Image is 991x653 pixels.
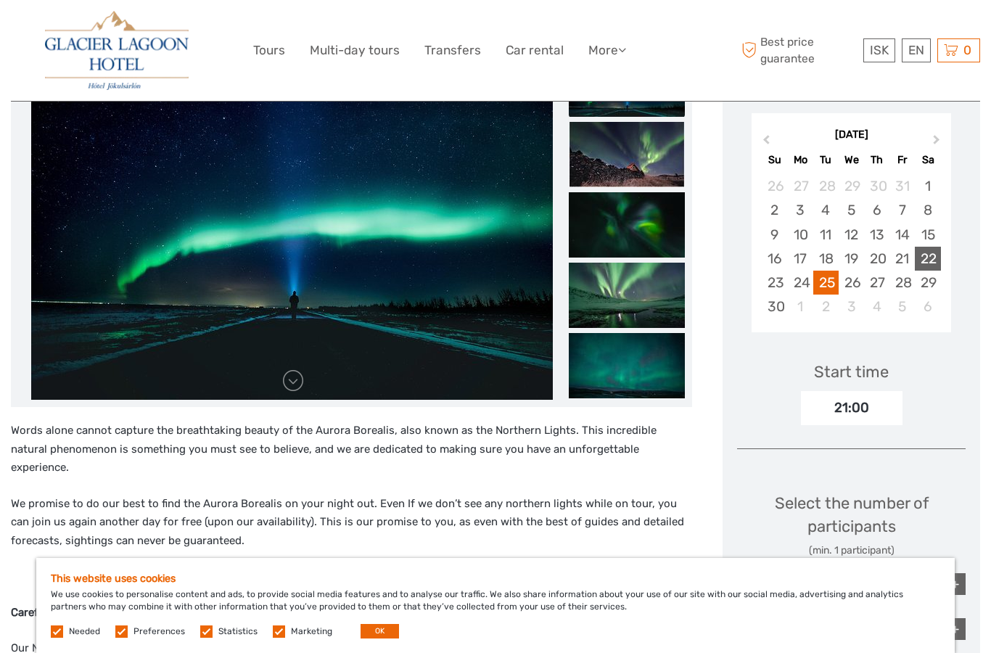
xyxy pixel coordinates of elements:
button: Next Month [926,131,950,155]
div: Choose Saturday, December 6th, 2025 [915,295,940,319]
div: month 2025-11 [756,174,946,319]
div: Th [864,150,889,170]
div: Choose Thursday, November 20th, 2025 [864,247,889,271]
p: Words alone cannot capture the breathtaking beauty of the Aurora Borealis, also known as the Nort... [11,422,692,477]
label: Preferences [133,625,185,638]
h5: This website uses cookies [51,572,940,585]
div: EN [902,38,931,62]
a: More [588,40,626,61]
div: + [944,573,966,595]
div: Choose Sunday, November 23rd, 2025 [762,271,787,295]
div: Choose Sunday, November 16th, 2025 [762,247,787,271]
div: Choose Friday, November 21st, 2025 [889,247,915,271]
div: Choose Wednesday, November 26th, 2025 [839,271,864,295]
img: bb7a6dbc640d46aabaa5423fca910887_main_slider.jpg [31,52,553,400]
div: Choose Saturday, November 1st, 2025 [915,174,940,198]
div: Choose Tuesday, November 11th, 2025 [813,223,839,247]
button: Previous Month [753,131,776,155]
img: 915ebd864ea0428684ea00c7094f36d7_slider_thumbnail.jpg [569,333,685,398]
div: Fr [889,150,915,170]
div: Choose Tuesday, November 25th, 2025 [813,271,839,295]
div: Choose Saturday, November 22nd, 2025 [915,247,940,271]
div: Choose Sunday, November 9th, 2025 [762,223,787,247]
div: Choose Tuesday, November 18th, 2025 [813,247,839,271]
label: Needed [69,625,100,638]
div: Choose Thursday, November 27th, 2025 [864,271,889,295]
div: Choose Wednesday, December 3rd, 2025 [839,295,864,319]
div: Tu [813,150,839,170]
div: Choose Tuesday, December 2nd, 2025 [813,295,839,319]
div: Choose Monday, October 27th, 2025 [788,174,813,198]
div: Choose Thursday, October 30th, 2025 [864,174,889,198]
span: ISK [870,43,889,57]
div: Choose Tuesday, October 28th, 2025 [813,174,839,198]
div: Sa [915,150,940,170]
img: 5c664111b7b64f21ae228e5095a4fe38_slider_thumbnail.jpg [569,192,685,258]
div: Choose Monday, November 17th, 2025 [788,247,813,271]
div: Choose Wednesday, October 29th, 2025 [839,174,864,198]
div: Choose Wednesday, November 5th, 2025 [839,198,864,222]
div: Mo [788,150,813,170]
div: Select the number of participants [737,492,966,558]
div: Choose Monday, November 3rd, 2025 [788,198,813,222]
div: Choose Monday, November 10th, 2025 [788,223,813,247]
div: Choose Saturday, November 29th, 2025 [915,271,940,295]
button: OK [361,624,399,638]
div: Choose Monday, December 1st, 2025 [788,295,813,319]
div: We [839,150,864,170]
label: Marketing [291,625,332,638]
div: Choose Saturday, November 8th, 2025 [915,198,940,222]
div: Choose Sunday, November 30th, 2025 [762,295,787,319]
div: Choose Thursday, November 13th, 2025 [864,223,889,247]
p: We promise to do our best to find the Aurora Borealis on your night out. Even If we don’t see any... [11,495,692,551]
div: We use cookies to personalise content and ads, to provide social media features and to analyse ou... [36,558,955,653]
div: Choose Wednesday, November 12th, 2025 [839,223,864,247]
div: Choose Friday, December 5th, 2025 [889,295,915,319]
div: + [944,618,966,640]
strong: Carefully Planned Journeys for Optimal Viewing [11,606,256,619]
div: Su [762,150,787,170]
div: Choose Monday, November 24th, 2025 [788,271,813,295]
div: Choose Tuesday, November 4th, 2025 [813,198,839,222]
div: Choose Friday, October 31st, 2025 [889,174,915,198]
div: Start time [814,361,889,383]
a: Car rental [506,40,564,61]
span: 0 [961,43,974,57]
div: Choose Sunday, November 2nd, 2025 [762,198,787,222]
img: 2029fcbb51f347a5b6e6920e1f9c3fc5_slider_thumbnail.jpg [569,263,685,328]
div: Choose Sunday, October 26th, 2025 [762,174,787,198]
div: Choose Thursday, November 6th, 2025 [864,198,889,222]
div: Choose Friday, November 28th, 2025 [889,271,915,295]
div: Choose Thursday, December 4th, 2025 [864,295,889,319]
div: (min. 1 participant) [737,543,966,558]
div: 21:00 [801,391,902,424]
a: Transfers [424,40,481,61]
label: Statistics [218,625,258,638]
a: Multi-day tours [310,40,400,61]
img: 2790-86ba44ba-e5e5-4a53-8ab7-28051417b7bc_logo_big.jpg [45,11,189,90]
div: Choose Friday, November 14th, 2025 [889,223,915,247]
div: [DATE] [752,128,951,143]
img: 01b187024c8e42199293787bd472be4e_slider_thumbnail.jpg [569,122,685,187]
div: Choose Saturday, November 15th, 2025 [915,223,940,247]
a: Tours [253,40,285,61]
div: Choose Friday, November 7th, 2025 [889,198,915,222]
div: Choose Wednesday, November 19th, 2025 [839,247,864,271]
button: Open LiveChat chat widget [12,6,55,49]
span: Best price guarantee [738,34,860,66]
